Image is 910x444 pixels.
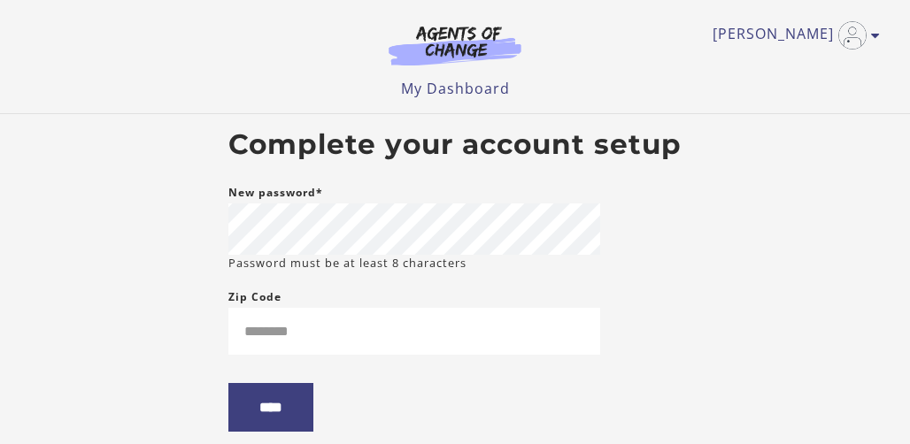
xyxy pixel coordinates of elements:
[228,287,281,308] label: Zip Code
[228,255,467,272] small: Password must be at least 8 characters
[228,128,682,162] h2: Complete your account setup
[370,25,540,65] img: Agents of Change Logo
[228,182,323,203] label: New password*
[401,79,510,98] a: My Dashboard
[713,21,871,50] a: Toggle menu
